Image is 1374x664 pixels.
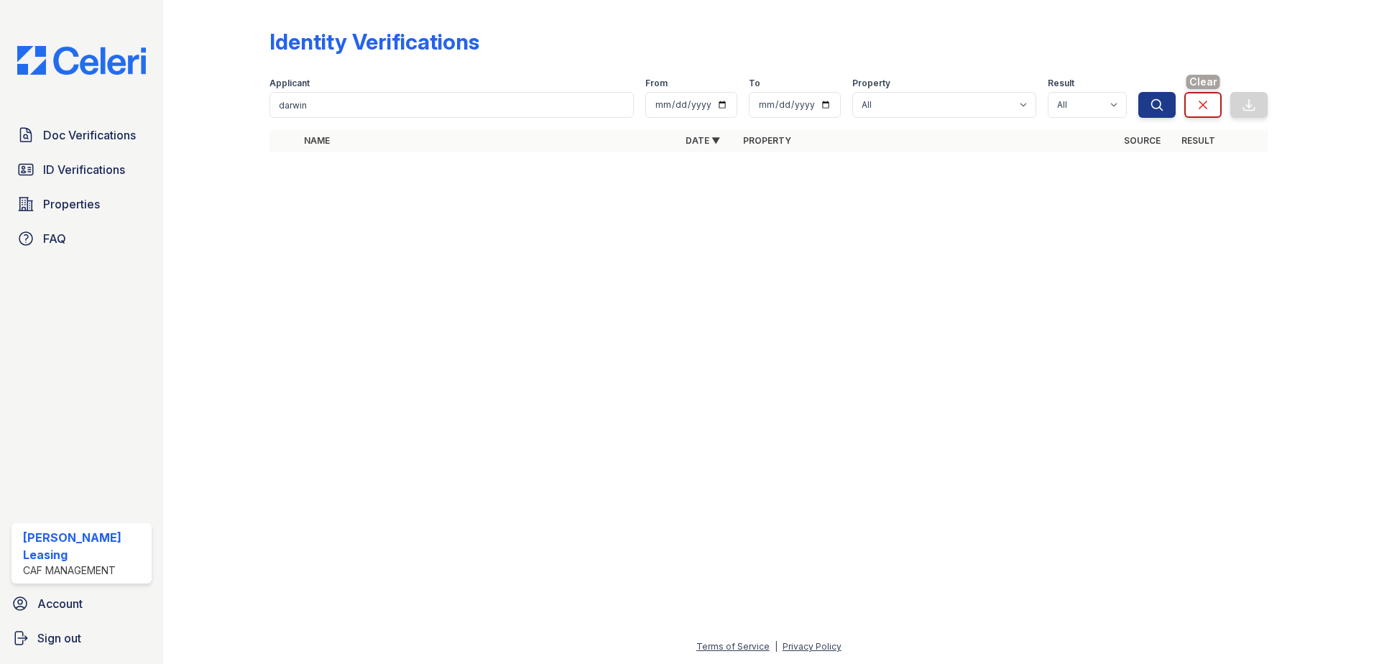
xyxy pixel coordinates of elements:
div: Identity Verifications [269,29,479,55]
span: Properties [43,195,100,213]
a: Account [6,589,157,618]
a: Property [743,135,791,146]
a: Source [1124,135,1161,146]
div: CAF Management [23,563,146,578]
label: From [645,78,668,89]
span: Doc Verifications [43,126,136,144]
label: Result [1048,78,1074,89]
label: Applicant [269,78,310,89]
label: To [749,78,760,89]
span: Account [37,595,83,612]
img: CE_Logo_Blue-a8612792a0a2168367f1c8372b55b34899dd931a85d93a1a3d3e32e68fde9ad4.png [6,46,157,75]
a: Result [1181,135,1215,146]
a: Clear [1184,92,1222,118]
a: Name [304,135,330,146]
a: Date ▼ [686,135,720,146]
a: FAQ [11,224,152,253]
span: Sign out [37,630,81,647]
a: ID Verifications [11,155,152,184]
a: Privacy Policy [783,641,842,652]
label: Property [852,78,890,89]
span: ID Verifications [43,161,125,178]
a: Terms of Service [696,641,770,652]
input: Search by name or phone number [269,92,634,118]
span: Clear [1186,75,1220,89]
a: Sign out [6,624,157,653]
span: FAQ [43,230,66,247]
a: Properties [11,190,152,218]
div: [PERSON_NAME] Leasing [23,529,146,563]
a: Doc Verifications [11,121,152,149]
div: | [775,641,778,652]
